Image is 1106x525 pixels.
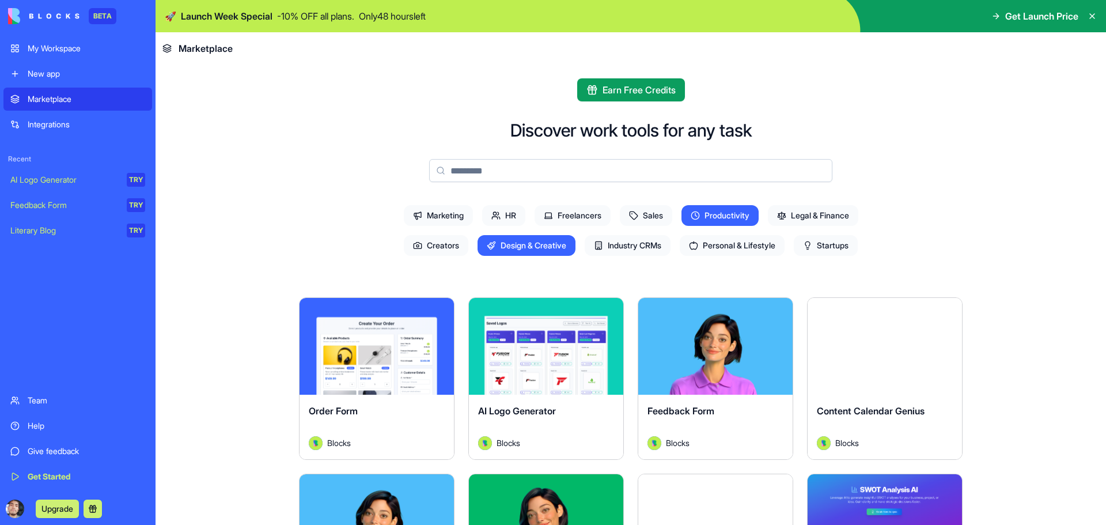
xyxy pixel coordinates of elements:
[768,205,858,226] span: Legal & Finance
[28,471,145,482] div: Get Started
[277,9,354,23] p: - 10 % OFF all plans.
[603,83,676,97] span: Earn Free Credits
[3,414,152,437] a: Help
[577,78,685,101] button: Earn Free Credits
[3,168,152,191] a: AI Logo GeneratorTRY
[638,297,793,460] a: Feedback FormAvatarBlocks
[835,437,859,449] span: Blocks
[179,41,233,55] span: Marketplace
[681,205,759,226] span: Productivity
[327,437,351,449] span: Blocks
[478,405,556,417] span: AI Logo Generator
[3,465,152,488] a: Get Started
[10,199,119,211] div: Feedback Form
[28,93,145,105] div: Marketplace
[3,194,152,217] a: Feedback FormTRY
[585,235,671,256] span: Industry CRMs
[28,43,145,54] div: My Workspace
[1005,9,1078,23] span: Get Launch Price
[28,420,145,432] div: Help
[647,405,714,417] span: Feedback Form
[535,205,611,226] span: Freelancers
[482,205,525,226] span: HR
[127,173,145,187] div: TRY
[8,8,116,24] a: BETA
[404,205,473,226] span: Marketing
[3,88,152,111] a: Marketplace
[3,219,152,242] a: Literary BlogTRY
[28,445,145,457] div: Give feedback
[647,436,661,450] img: Avatar
[309,436,323,450] img: Avatar
[28,68,145,80] div: New app
[299,297,454,460] a: Order FormAvatarBlocks
[510,120,752,141] h2: Discover work tools for any task
[89,8,116,24] div: BETA
[478,436,492,450] img: Avatar
[165,9,176,23] span: 🚀
[817,436,831,450] img: Avatar
[8,8,79,24] img: logo
[3,113,152,136] a: Integrations
[6,500,24,518] img: ACg8ocK0Fd6AzGrvPuy0BTt_vnaw59YNMI7osySQPyh2-9naT0sMlkT3=s96-c
[620,205,672,226] span: Sales
[3,389,152,412] a: Team
[478,235,575,256] span: Design & Creative
[36,500,79,518] button: Upgrade
[817,405,925,417] span: Content Calendar Genius
[680,235,785,256] span: Personal & Lifestyle
[181,9,272,23] span: Launch Week Special
[497,437,520,449] span: Blocks
[404,235,468,256] span: Creators
[807,297,963,460] a: Content Calendar GeniusAvatarBlocks
[309,405,358,417] span: Order Form
[36,503,79,514] a: Upgrade
[10,174,119,186] div: AI Logo Generator
[127,198,145,212] div: TRY
[3,154,152,164] span: Recent
[127,224,145,237] div: TRY
[10,225,119,236] div: Literary Blog
[28,119,145,130] div: Integrations
[3,62,152,85] a: New app
[3,37,152,60] a: My Workspace
[28,395,145,406] div: Team
[468,297,624,460] a: AI Logo GeneratorAvatarBlocks
[359,9,426,23] p: Only 48 hours left
[666,437,690,449] span: Blocks
[3,440,152,463] a: Give feedback
[794,235,858,256] span: Startups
